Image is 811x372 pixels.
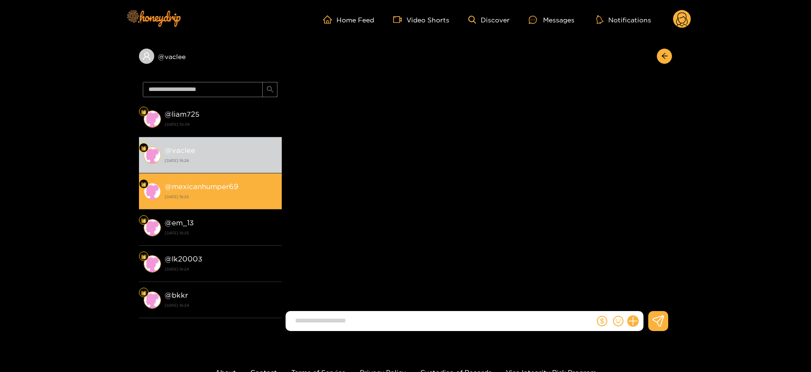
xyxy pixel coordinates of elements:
[165,229,277,237] strong: [DATE] 16:25
[597,316,607,326] span: dollar
[323,15,374,24] a: Home Feed
[393,15,449,24] a: Video Shorts
[141,254,147,260] img: Fan Level
[144,292,161,309] img: conversation
[165,219,194,227] strong: @ em_13
[144,219,161,236] img: conversation
[165,291,188,299] strong: @ bkkr
[165,255,202,263] strong: @ lk20003
[144,111,161,128] img: conversation
[144,147,161,164] img: conversation
[393,15,406,24] span: video-camera
[593,15,654,24] button: Notifications
[165,301,277,310] strong: [DATE] 16:24
[165,146,195,154] strong: @ vaclee
[262,82,277,97] button: search
[141,290,147,296] img: Fan Level
[661,52,668,60] span: arrow-left
[323,15,336,24] span: home
[165,182,238,191] strong: @ mexicanhumper69
[267,86,274,94] span: search
[144,183,161,200] img: conversation
[139,49,282,64] div: @vaclee
[142,52,151,60] span: user
[165,192,277,201] strong: [DATE] 16:25
[613,316,623,326] span: smile
[595,314,609,328] button: dollar
[657,49,672,64] button: arrow-left
[141,181,147,187] img: Fan Level
[141,218,147,223] img: Fan Level
[165,156,277,165] strong: [DATE] 16:26
[141,145,147,151] img: Fan Level
[529,14,574,25] div: Messages
[468,16,510,24] a: Discover
[165,120,277,129] strong: [DATE] 10:39
[141,109,147,115] img: Fan Level
[144,255,161,272] img: conversation
[165,265,277,273] strong: [DATE] 16:24
[165,110,199,118] strong: @ liam725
